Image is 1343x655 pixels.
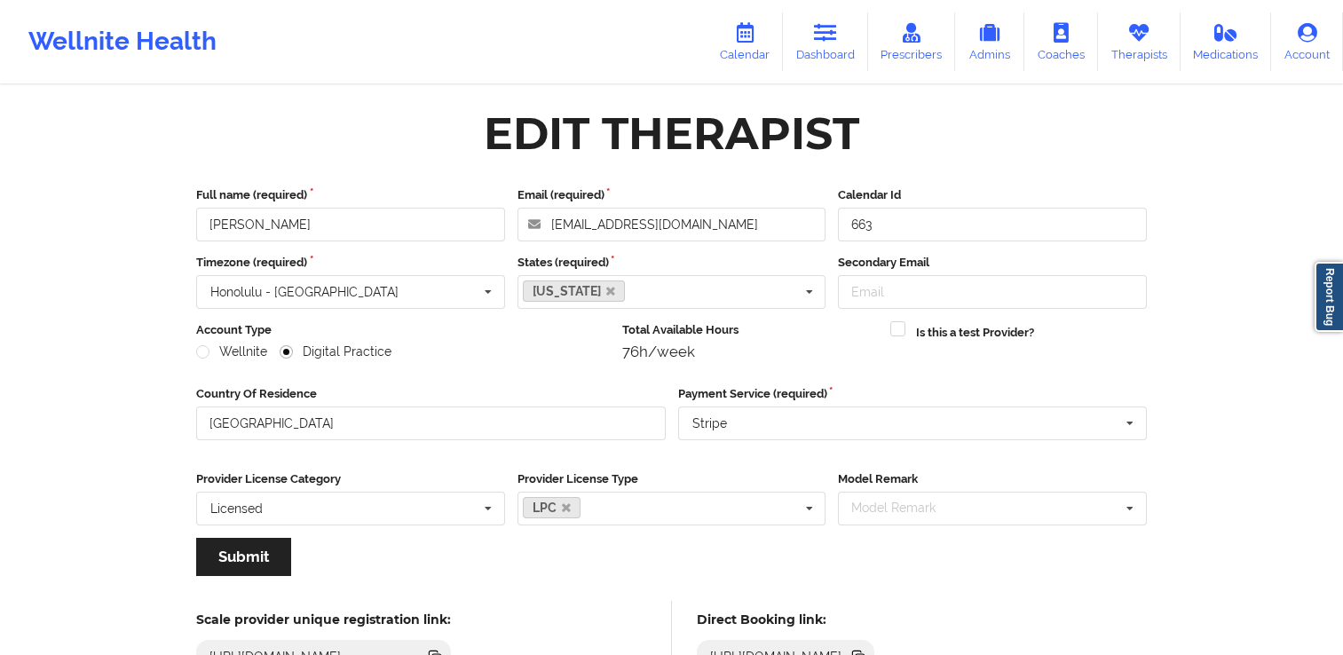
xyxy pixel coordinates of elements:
[280,344,391,359] label: Digital Practice
[838,254,1147,272] label: Secondary Email
[196,321,610,339] label: Account Type
[196,344,267,359] label: Wellnite
[210,286,399,298] div: Honolulu - [GEOGRAPHIC_DATA]
[1098,12,1181,71] a: Therapists
[1271,12,1343,71] a: Account
[622,321,879,339] label: Total Available Hours
[517,470,826,488] label: Provider License Type
[196,470,505,488] label: Provider License Category
[868,12,956,71] a: Prescribers
[517,186,826,204] label: Email (required)
[838,275,1147,309] input: Email
[196,254,505,272] label: Timezone (required)
[692,417,727,430] div: Stripe
[196,208,505,241] input: Full name
[1315,262,1343,332] a: Report Bug
[484,106,859,162] div: Edit Therapist
[783,12,868,71] a: Dashboard
[517,208,826,241] input: Email address
[838,186,1147,204] label: Calendar Id
[838,470,1147,488] label: Model Remark
[196,186,505,204] label: Full name (required)
[210,502,263,515] div: Licensed
[955,12,1024,71] a: Admins
[1181,12,1272,71] a: Medications
[196,612,451,627] h5: Scale provider unique registration link:
[707,12,783,71] a: Calendar
[678,385,1148,403] label: Payment Service (required)
[916,324,1034,342] label: Is this a test Provider?
[838,208,1147,241] input: Calendar Id
[196,385,666,403] label: Country Of Residence
[847,498,961,518] div: Model Remark
[523,280,626,302] a: [US_STATE]
[196,538,291,576] button: Submit
[697,612,875,627] h5: Direct Booking link:
[517,254,826,272] label: States (required)
[622,343,879,360] div: 76h/week
[1024,12,1098,71] a: Coaches
[523,497,581,518] a: LPC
